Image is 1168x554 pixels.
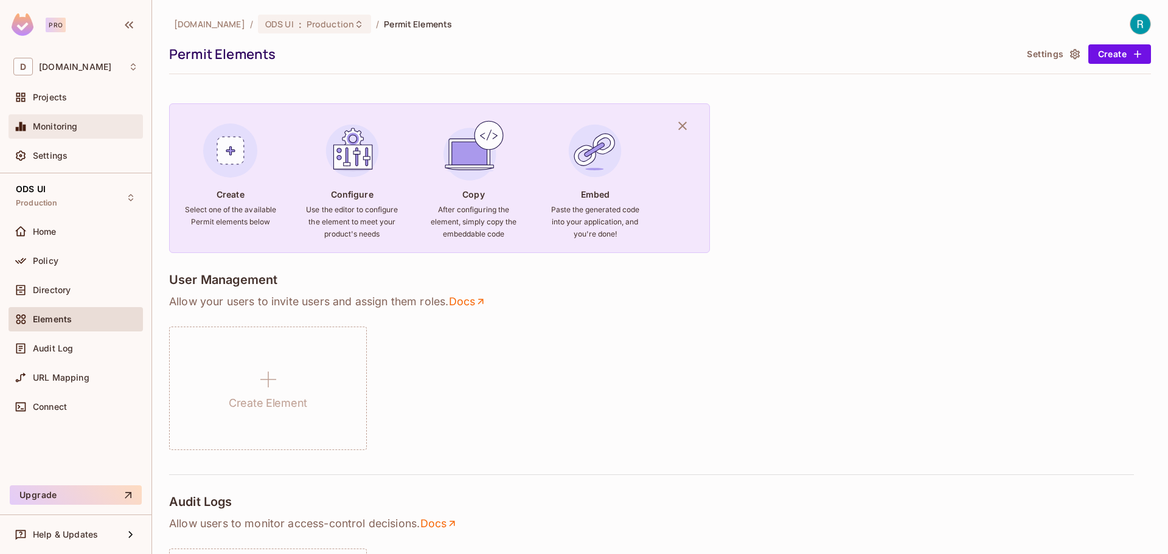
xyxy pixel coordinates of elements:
span: ODS UI [16,184,46,194]
button: Settings [1022,44,1083,64]
span: Permit Elements [384,18,452,30]
button: Upgrade [10,485,142,505]
span: Projects [33,92,67,102]
h4: Embed [581,189,610,200]
span: D [13,58,33,75]
span: Settings [33,151,68,161]
span: Production [307,18,354,30]
li: / [250,18,253,30]
span: URL Mapping [33,373,89,383]
h6: Use the editor to configure the element to meet your product's needs [306,204,398,240]
img: Configure Element [319,118,385,184]
span: the active workspace [174,18,245,30]
span: Connect [33,402,67,412]
h4: Configure [331,189,374,200]
span: Policy [33,256,58,266]
h4: User Management [169,272,277,287]
span: Audit Log [33,344,73,353]
span: Help & Updates [33,530,98,539]
a: Docs [420,516,458,531]
span: Monitoring [33,122,78,131]
h6: Select one of the available Permit elements below [184,204,277,228]
li: / [376,18,379,30]
a: Docs [448,294,487,309]
img: Create Element [198,118,263,184]
p: Allow your users to invite users and assign them roles . [169,294,1151,309]
p: Allow users to monitor access-control decisions . [169,516,1151,531]
button: Create [1088,44,1151,64]
h4: Audit Logs [169,494,232,509]
img: Embed Element [562,118,628,184]
h6: Paste the generated code into your application, and you're done! [549,204,641,240]
h4: Create [217,189,245,200]
span: Elements [33,314,72,324]
span: ODS UI [265,18,294,30]
img: SReyMgAAAABJRU5ErkJggg== [12,13,33,36]
img: Copy Element [440,118,506,184]
span: Home [33,227,57,237]
span: : [298,19,302,29]
span: Workspace: deacero.com [39,62,111,72]
img: ROBERTO MACOTELA TALAMANTES [1130,14,1150,34]
span: Directory [33,285,71,295]
h1: Create Element [229,394,307,412]
h6: After configuring the element, simply copy the embeddable code [427,204,520,240]
div: Permit Elements [169,45,1016,63]
div: Pro [46,18,66,32]
h4: Copy [462,189,484,200]
span: Production [16,198,58,208]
